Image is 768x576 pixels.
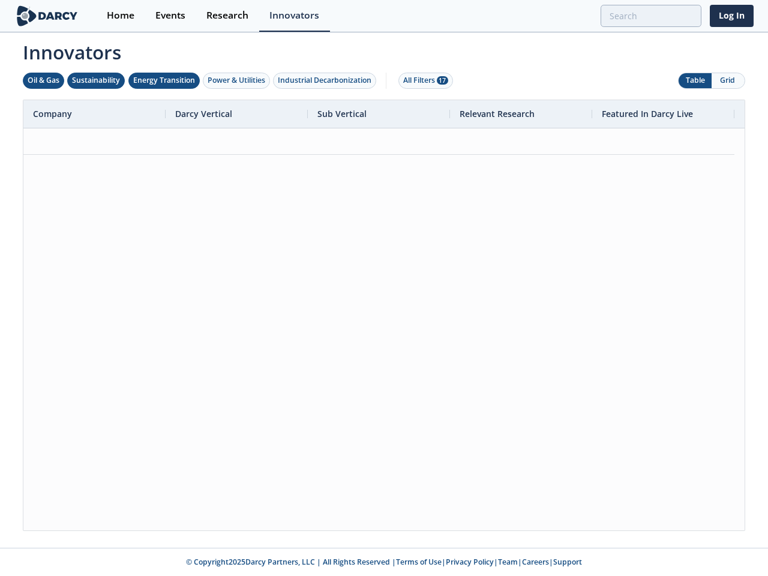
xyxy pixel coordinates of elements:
[398,73,453,89] button: All Filters 17
[601,5,701,27] input: Advanced Search
[206,11,248,20] div: Research
[28,75,59,86] div: Oil & Gas
[23,73,64,89] button: Oil & Gas
[33,108,72,119] span: Company
[175,108,232,119] span: Darcy Vertical
[14,34,754,66] span: Innovators
[460,108,535,119] span: Relevant Research
[269,11,319,20] div: Innovators
[133,75,195,86] div: Energy Transition
[155,11,185,20] div: Events
[553,557,582,567] a: Support
[273,73,376,89] button: Industrial Decarbonization
[446,557,494,567] a: Privacy Policy
[203,73,270,89] button: Power & Utilities
[17,557,751,568] p: © Copyright 2025 Darcy Partners, LLC | All Rights Reserved | | | | |
[14,5,80,26] img: logo-wide.svg
[679,73,712,88] button: Table
[712,73,745,88] button: Grid
[278,75,371,86] div: Industrial Decarbonization
[437,76,448,85] span: 17
[107,11,134,20] div: Home
[710,5,754,27] a: Log In
[67,73,125,89] button: Sustainability
[72,75,120,86] div: Sustainability
[208,75,265,86] div: Power & Utilities
[498,557,518,567] a: Team
[602,108,693,119] span: Featured In Darcy Live
[522,557,549,567] a: Careers
[128,73,200,89] button: Energy Transition
[317,108,367,119] span: Sub Vertical
[396,557,442,567] a: Terms of Use
[403,75,448,86] div: All Filters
